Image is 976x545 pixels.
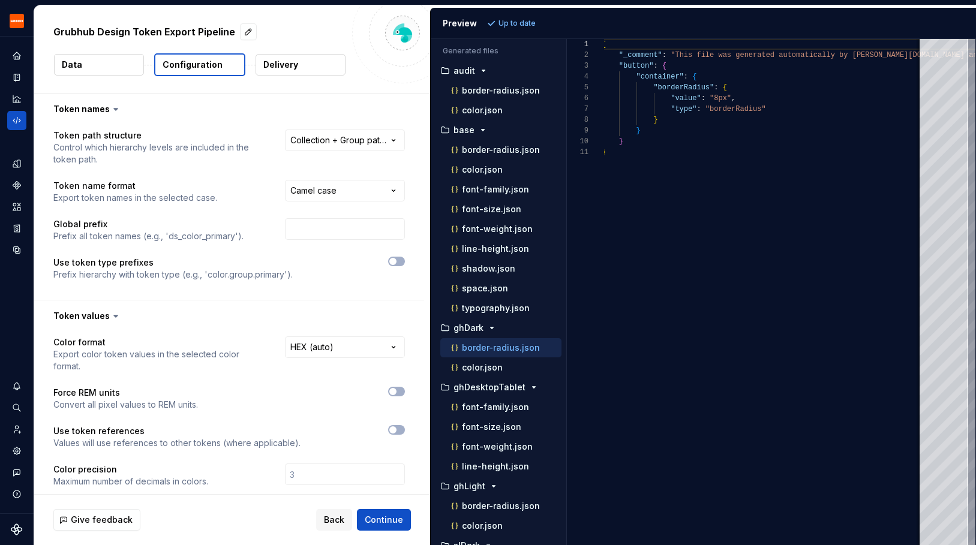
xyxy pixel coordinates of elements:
[7,197,26,216] a: Assets
[440,203,561,216] button: font-size.json
[440,440,561,453] button: font-weight.json
[462,86,540,95] p: border-radius.json
[602,40,606,49] span: {
[7,463,26,482] div: Contact support
[11,523,23,535] a: Supernova Logo
[440,163,561,176] button: color.json
[436,480,561,493] button: ghLight
[53,348,263,372] p: Export color token values in the selected color format.
[701,94,705,103] span: :
[567,147,588,158] div: 11
[462,402,529,412] p: font-family.json
[53,399,198,411] p: Convert all pixel values to REM units.
[53,269,293,281] p: Prefix hierarchy with token type (e.g., 'color.group.primary').
[662,51,666,59] span: :
[62,59,82,71] p: Data
[462,422,521,432] p: font-size.json
[440,262,561,275] button: shadow.json
[462,303,530,313] p: typography.json
[454,481,485,491] p: ghLight
[154,53,245,76] button: Configuration
[567,39,588,50] div: 1
[440,420,561,433] button: font-size.json
[7,240,26,260] a: Data sources
[10,14,24,28] img: 4e8d6f31-f5cf-47b4-89aa-e4dec1dc0822.png
[53,425,301,437] p: Use token references
[324,514,344,526] span: Back
[654,83,714,92] span: "borderRadius"
[7,46,26,65] a: Home
[53,387,198,399] p: Force REM units
[440,499,561,513] button: border-radius.json
[53,130,263,141] p: Token path structure
[53,463,208,475] p: Color precision
[54,54,144,76] button: Data
[53,218,244,230] p: Global prefix
[731,94,735,103] span: ,
[443,17,477,29] div: Preview
[684,73,688,81] span: :
[71,514,133,526] span: Give feedback
[7,111,26,130] a: Code automation
[440,282,561,295] button: space.json
[7,68,26,87] a: Documentation
[440,361,561,374] button: color.json
[567,50,588,61] div: 2
[440,341,561,354] button: border-radius.json
[462,244,529,254] p: line-height.json
[462,521,503,531] p: color.json
[462,264,515,273] p: shadow.json
[285,463,405,485] input: 3
[654,116,658,124] span: }
[567,125,588,136] div: 9
[567,82,588,93] div: 5
[7,89,26,109] a: Analytics
[567,71,588,82] div: 4
[7,377,26,396] button: Notifications
[567,104,588,115] div: 7
[263,59,298,71] p: Delivery
[662,62,666,70] span: {
[454,125,475,135] p: base
[462,145,540,155] p: border-radius.json
[440,460,561,473] button: line-height.json
[436,321,561,335] button: ghDark
[53,257,293,269] p: Use token type prefixes
[436,381,561,394] button: ghDesktopTablet
[671,105,696,113] span: "type"
[256,54,346,76] button: Delivery
[619,137,623,146] span: }
[443,46,554,56] p: Generated files
[440,84,561,97] button: border-radius.json
[462,284,508,293] p: space.json
[357,509,411,531] button: Continue
[567,61,588,71] div: 3
[671,94,701,103] span: "value"
[440,242,561,255] button: line-height.json
[462,343,540,353] p: border-radius.json
[462,442,533,451] p: font-weight.json
[714,83,719,92] span: :
[567,115,588,125] div: 8
[636,73,684,81] span: "container"
[53,141,263,165] p: Control which hierarchy levels are included in the token path.
[440,222,561,236] button: font-weight.json
[163,59,223,71] p: Configuration
[723,83,727,92] span: {
[692,73,696,81] span: {
[7,154,26,173] div: Design tokens
[7,441,26,460] a: Settings
[7,420,26,439] a: Invite team
[53,336,263,348] p: Color format
[7,398,26,417] div: Search ⌘K
[462,165,503,174] p: color.json
[7,176,26,195] a: Components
